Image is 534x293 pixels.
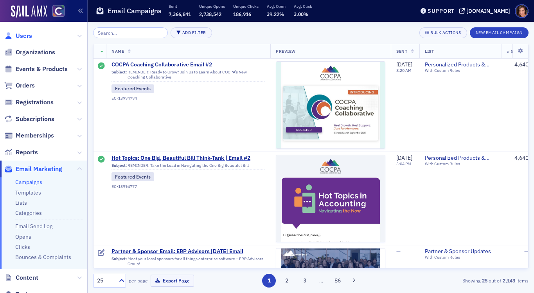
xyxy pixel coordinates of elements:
button: Bulk Actions [419,27,467,38]
a: Email Marketing [4,165,62,173]
button: Add Filter [171,27,212,38]
h1: Email Campaigns [108,6,162,16]
a: Subscriptions [4,115,54,123]
a: Events & Products [4,65,68,73]
span: Subject: [111,163,127,168]
div: Draft [98,249,105,257]
span: Content [16,273,38,282]
a: Orders [4,81,35,90]
span: [DATE] [396,61,412,68]
a: Registrations [4,98,54,107]
a: Partner & Sponsor Email: ERP Advisors [DATE] Email [111,248,265,255]
div: With Custom Rules [425,161,496,166]
a: Hot Topics: One Big, Beautiful Bill Think-Tank | Email #2 [111,155,265,162]
div: REMINDER: Ready to Grow? Join Us to Learn About COCPA’s New Coaching Collaborative [111,70,265,82]
span: [DATE] [396,154,412,161]
a: Reports [4,148,38,157]
div: Featured Events [111,84,154,93]
button: [DOMAIN_NAME] [459,8,513,14]
span: Preview [276,48,296,54]
div: Meet your local sponsors for all things enterprise software – ERP Advisors Group! [111,256,265,268]
span: Subject: [111,256,127,266]
p: Avg. Open [267,4,286,9]
a: Lists [15,199,27,206]
span: Subscriptions [16,115,54,123]
a: New Email Campaign [470,29,529,36]
div: Showing out of items [389,277,529,284]
a: Memberships [4,131,54,140]
span: 2,738,542 [199,11,221,17]
div: Sent [98,156,105,164]
a: Partner & Sponsor Updates [425,248,496,255]
span: Users [16,32,32,40]
a: Clicks [15,243,30,250]
span: 186,916 [233,11,251,17]
span: Events & Products [16,65,68,73]
time: 8:20 AM [396,68,412,73]
div: 4,640 [507,61,529,68]
a: Bounces & Complaints [15,254,71,261]
p: Unique Opens [199,4,225,9]
span: Sent [396,48,407,54]
div: EC-13994794 [111,96,265,101]
span: Registrations [16,98,54,107]
span: Profile [515,4,529,18]
time: 3:04 PM [396,161,411,166]
strong: 25 [480,277,489,284]
div: [DOMAIN_NAME] [466,7,510,14]
button: 86 [331,274,344,288]
input: Search… [93,27,168,38]
span: Email Marketing [16,165,62,173]
span: # Sent [507,48,522,54]
a: Opens [15,233,31,240]
a: Personalized Products & Events [425,155,496,162]
a: COCPA Coaching Collaborative Email #2 [111,61,265,68]
div: Bulk Actions [430,30,461,35]
span: — [524,248,529,255]
a: Personalized Products & Events [425,61,496,68]
p: Unique Clicks [233,4,259,9]
p: Sent [169,4,191,9]
a: Campaigns [15,179,42,186]
a: View Homepage [47,5,65,18]
img: SailAMX [52,5,65,17]
button: Export Page [151,275,194,287]
a: Templates [15,189,41,196]
img: SailAMX [11,5,47,18]
span: List [425,48,434,54]
span: Organizations [16,48,55,57]
div: Support [428,7,455,14]
div: EC-13994777 [111,184,265,189]
button: 3 [298,274,311,288]
span: Subject: [111,70,127,80]
label: per page [129,277,148,284]
div: With Custom Rules [425,255,496,260]
div: 4,640 [507,155,529,162]
div: 25 [97,277,114,285]
div: Featured Events [111,172,154,181]
span: 3.00% [294,11,308,17]
span: … [316,277,327,284]
span: 39.22% [267,11,284,17]
span: Memberships [16,131,54,140]
span: Reports [16,148,38,157]
span: 7,366,841 [169,11,191,17]
button: New Email Campaign [470,27,529,38]
p: Avg. Click [294,4,312,9]
button: 2 [280,274,294,288]
a: Organizations [4,48,55,57]
a: Content [4,273,38,282]
span: Name [111,48,124,54]
div: REMINDER: Take the Lead in Navigating the One Big Beautiful Bill [111,163,265,170]
div: With Custom Rules [425,68,496,73]
span: Orders [16,81,35,90]
a: Categories [15,209,42,216]
a: Users [4,32,32,40]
